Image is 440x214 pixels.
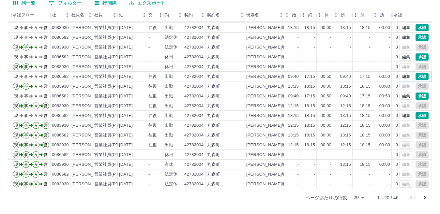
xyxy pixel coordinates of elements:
[94,74,129,80] div: 営業社員(PT契約)
[321,113,331,119] div: 00:00
[71,122,107,129] div: [PERSON_NAME]
[379,103,390,109] div: 00:00
[52,132,69,138] div: 0086582
[165,64,173,70] div: 休日
[321,74,331,80] div: 00:50
[350,54,351,60] div: -
[62,10,72,20] button: メニュー
[165,54,173,60] div: 休日
[317,8,333,22] div: 休憩
[288,83,299,90] div: 13:15
[246,8,259,22] div: 現場名
[44,94,48,98] text: 営
[119,35,133,41] div: [DATE]
[165,25,173,31] div: 出勤
[399,53,413,61] button: 編集
[389,64,390,70] div: -
[297,54,299,60] div: -
[44,45,48,50] text: 営
[148,44,150,50] div: -
[165,35,177,41] div: 法定休
[304,83,315,90] div: 18:15
[246,132,355,138] div: [PERSON_NAME]地区放課後児童クラブ（うりぼうズ）
[44,113,48,118] text: 営
[184,122,204,129] div: 42782004
[246,54,355,60] div: [PERSON_NAME]地区放課後児童クラブ（うりぼうズ）
[389,44,390,50] div: -
[119,64,133,70] div: [DATE]
[396,93,406,99] div: 07:35
[246,44,355,50] div: [PERSON_NAME]地区放課後児童クラブ（うりぼうズ）
[71,103,107,109] div: [PERSON_NAME]
[44,123,48,128] text: 営
[52,74,69,80] div: 0086582
[148,35,150,41] div: -
[14,84,18,89] text: 現
[119,25,133,31] div: [DATE]
[416,93,429,100] button: 承認
[396,54,406,60] div: 00:00
[52,8,62,22] div: 社員番号
[14,113,18,118] text: 現
[341,8,351,22] div: 所定開始
[71,83,107,90] div: [PERSON_NAME]
[418,191,431,204] button: 次のページへ
[34,35,38,40] text: Ａ
[396,103,406,109] div: 06:00
[175,10,185,20] button: メニュー
[119,8,130,22] div: 勤務日
[44,64,48,69] text: 営
[14,123,18,128] text: 現
[416,24,429,31] button: 承認
[207,132,220,138] div: 丸森町
[399,112,413,119] button: 編集
[184,54,204,60] div: 42782004
[207,93,220,99] div: 丸森町
[34,74,38,79] text: Ａ
[207,74,220,80] div: 丸森町
[148,25,157,31] div: 往復
[360,103,371,109] div: 18:15
[34,55,38,59] text: Ａ
[321,25,331,31] div: 00:00
[246,25,355,31] div: [PERSON_NAME]地区放課後児童クラブ（うりぼうズ）
[52,83,69,90] div: 0083930
[165,113,173,119] div: 出勤
[148,64,150,70] div: -
[246,64,355,70] div: [PERSON_NAME]地区放課後児童クラブ（うりぼうズ）
[13,8,34,22] div: 承認フロー
[350,35,351,41] div: -
[245,8,284,22] div: 現場名
[184,25,204,31] div: 42782004
[360,132,371,138] div: 18:15
[246,93,355,99] div: [PERSON_NAME]地区放課後児童クラブ（うりぼうズ）
[70,8,93,22] div: 社員名
[94,54,129,60] div: 営業社員(PT契約)
[14,64,18,69] text: 現
[71,113,107,119] div: [PERSON_NAME]
[399,24,413,31] button: 編集
[396,113,406,119] div: 05:00
[321,132,331,138] div: 00:00
[379,122,390,129] div: 00:00
[207,103,220,109] div: 丸森町
[353,8,372,22] div: 所定終業
[399,73,413,80] button: 編集
[71,93,107,99] div: [PERSON_NAME]
[148,132,157,138] div: 往復
[34,123,38,128] text: Ａ
[165,8,175,22] div: 勤務区分
[297,44,299,50] div: -
[207,122,220,129] div: 丸森町
[85,10,95,20] button: メニュー
[119,132,133,138] div: [DATE]
[399,93,413,100] button: 編集
[165,83,173,90] div: 出勤
[44,74,48,79] text: 営
[148,54,150,60] div: -
[34,64,38,69] text: Ａ
[379,132,390,138] div: 00:00
[148,103,157,109] div: 往復
[246,113,355,119] div: [PERSON_NAME]地区放課後児童クラブ（うりぼうズ）
[119,122,133,129] div: [DATE]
